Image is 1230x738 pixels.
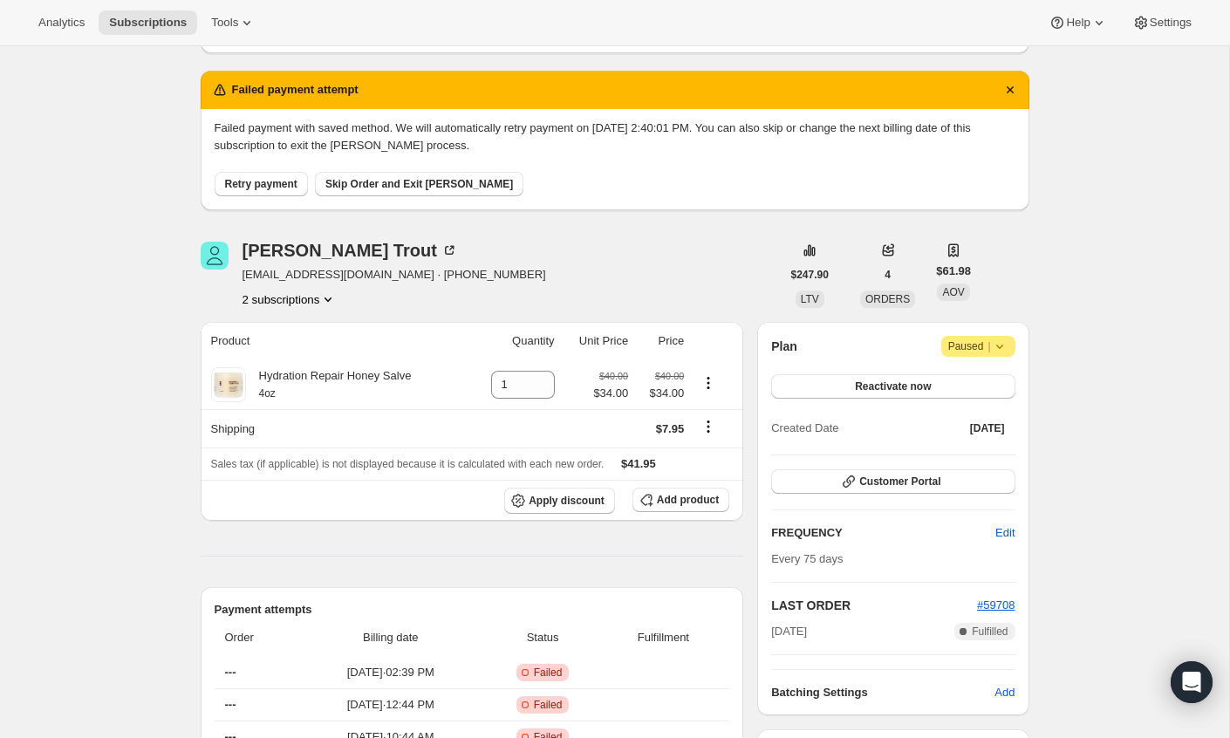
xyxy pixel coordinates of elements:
button: Product actions [243,290,338,308]
span: 4 [885,268,891,282]
span: Fulfillment [608,629,720,646]
span: Created Date [771,420,838,437]
span: $61.98 [936,263,971,280]
h2: LAST ORDER [771,597,977,614]
span: Roberta Trout [201,242,229,270]
th: Unit Price [560,322,634,360]
span: Retry payment [225,177,297,191]
span: $34.00 [639,385,684,402]
a: #59708 [977,598,1015,612]
button: Reactivate now [771,374,1015,399]
small: 4oz [259,387,276,400]
span: Billing date [304,629,478,646]
span: $247.90 [791,268,829,282]
span: Settings [1150,16,1192,30]
span: $41.95 [621,457,656,470]
button: Subscriptions [99,10,197,35]
button: Dismiss notification [998,78,1022,102]
button: $247.90 [781,263,839,287]
span: Every 75 days [771,552,843,565]
th: Quantity [468,322,559,360]
th: Order [215,618,299,657]
span: ORDERS [865,293,910,305]
button: Shipping actions [694,417,722,436]
span: Add [994,684,1015,701]
span: --- [225,698,236,711]
span: [DATE] [771,623,807,640]
span: Apply discount [529,494,605,508]
span: Add product [657,493,719,507]
span: Skip Order and Exit [PERSON_NAME] [325,177,513,191]
button: Apply discount [504,488,615,514]
span: Failed [534,666,563,680]
span: Failed [534,698,563,712]
div: Open Intercom Messenger [1171,661,1213,703]
img: product img [211,367,246,402]
span: Subscriptions [109,16,187,30]
h2: FREQUENCY [771,524,995,542]
button: Product actions [694,373,722,393]
span: | [987,339,990,353]
span: --- [225,666,236,679]
span: Customer Portal [859,475,940,489]
span: LTV [801,293,819,305]
span: $34.00 [593,385,628,402]
span: Fulfilled [972,625,1008,639]
span: Help [1066,16,1090,30]
button: [DATE] [960,416,1015,441]
th: Product [201,322,468,360]
small: $40.00 [655,371,684,381]
button: Add product [632,488,729,512]
th: Shipping [201,409,468,448]
span: Reactivate now [855,379,931,393]
th: Price [633,322,689,360]
button: Customer Portal [771,469,1015,494]
h6: Batching Settings [771,684,994,701]
h2: Failed payment attempt [232,81,359,99]
h2: Payment attempts [215,601,730,618]
button: Skip Order and Exit [PERSON_NAME] [315,172,523,196]
button: Help [1038,10,1117,35]
span: Status [489,629,598,646]
button: Retry payment [215,172,308,196]
button: Tools [201,10,266,35]
h2: Plan [771,338,797,355]
span: Edit [995,524,1015,542]
span: Analytics [38,16,85,30]
div: [PERSON_NAME] Trout [243,242,458,259]
span: AOV [942,286,964,298]
button: Settings [1122,10,1202,35]
button: 4 [874,263,901,287]
span: $7.95 [656,422,685,435]
button: #59708 [977,597,1015,614]
div: Hydration Repair Honey Salve [246,367,412,402]
button: Edit [985,519,1025,547]
small: $40.00 [599,371,628,381]
button: Analytics [28,10,95,35]
span: [DATE] [970,421,1005,435]
span: [DATE] · 02:39 PM [304,664,478,681]
p: Failed payment with saved method. We will automatically retry payment on [DATE] 2:40:01 PM. You c... [215,120,1015,154]
button: Add [984,679,1025,707]
span: [EMAIL_ADDRESS][DOMAIN_NAME] · [PHONE_NUMBER] [243,266,546,284]
span: Tools [211,16,238,30]
span: Sales tax (if applicable) is not displayed because it is calculated with each new order. [211,458,605,470]
span: Paused [948,338,1008,355]
span: [DATE] · 12:44 PM [304,696,478,714]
